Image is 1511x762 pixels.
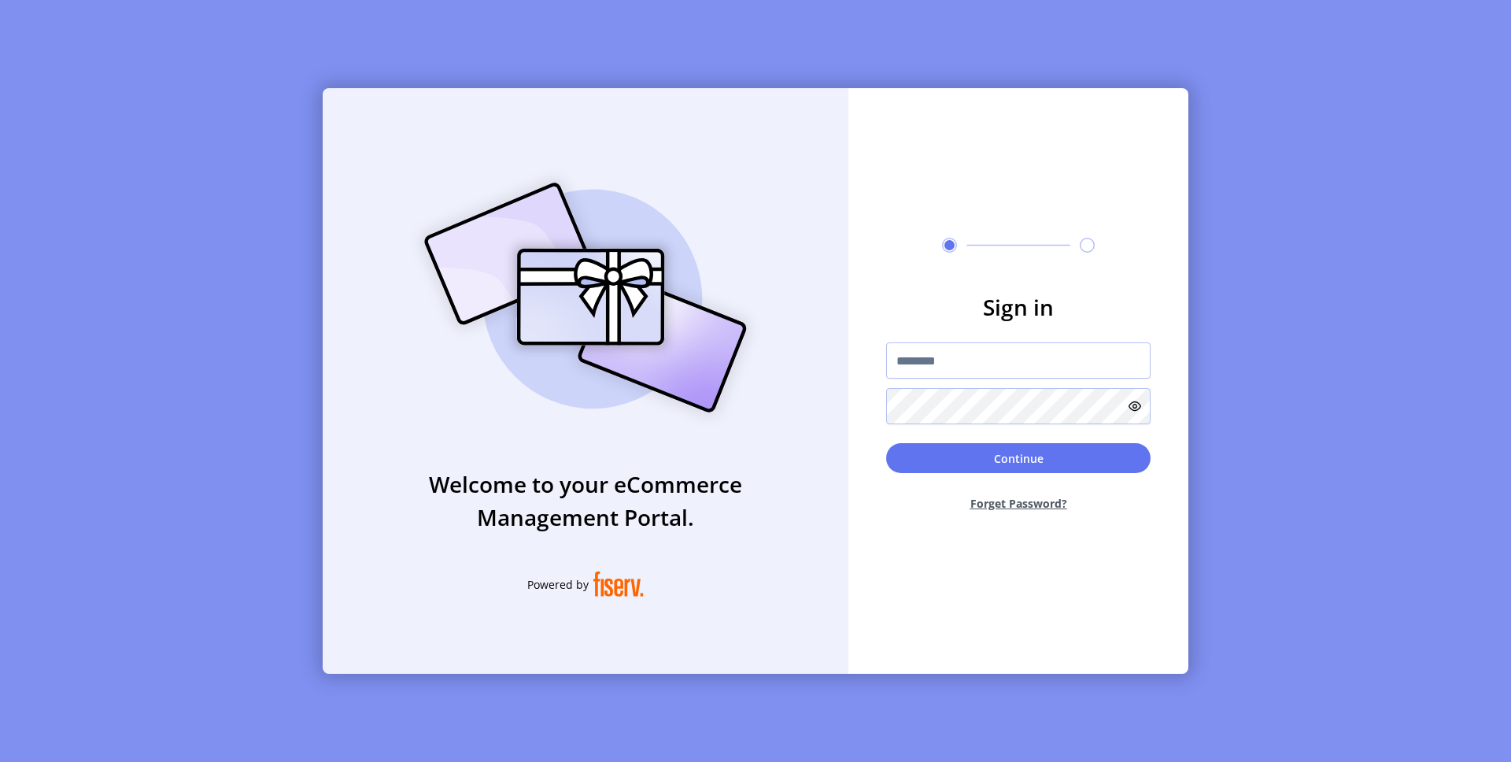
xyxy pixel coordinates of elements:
[886,483,1151,524] button: Forget Password?
[886,443,1151,473] button: Continue
[886,290,1151,324] h3: Sign in
[323,468,848,534] h3: Welcome to your eCommerce Management Portal.
[401,165,770,430] img: card_Illustration.svg
[527,576,589,593] span: Powered by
